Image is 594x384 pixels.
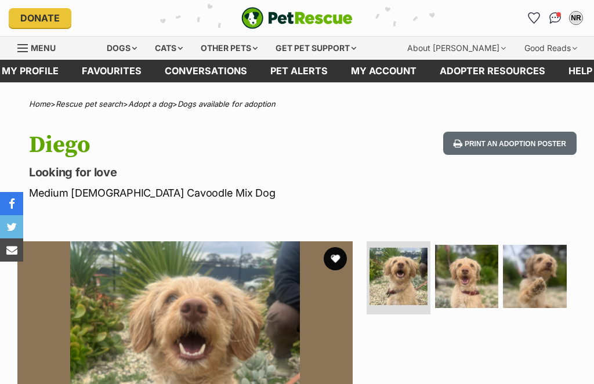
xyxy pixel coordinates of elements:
h1: Diego [29,132,364,158]
a: Adopter resources [428,60,557,82]
div: Get pet support [267,37,364,60]
p: Looking for love [29,164,364,180]
div: Other pets [193,37,266,60]
ul: Account quick links [525,9,585,27]
a: Adopt a dog [128,99,172,108]
a: My account [339,60,428,82]
img: Photo of Diego [370,248,428,306]
a: Menu [17,37,64,57]
a: PetRescue [241,7,353,29]
a: Conversations [546,9,564,27]
div: Cats [147,37,191,60]
div: About [PERSON_NAME] [399,37,514,60]
div: Good Reads [516,37,585,60]
img: Photo of Diego [503,245,567,309]
a: conversations [153,60,259,82]
a: Home [29,99,50,108]
a: Donate [9,8,71,28]
a: Favourites [525,9,544,27]
img: chat-41dd97257d64d25036548639549fe6c8038ab92f7586957e7f3b1b290dea8141.svg [549,12,562,24]
img: Photo of Diego [435,245,499,309]
p: Medium [DEMOGRAPHIC_DATA] Cavoodle Mix Dog [29,185,364,201]
a: Pet alerts [259,60,339,82]
a: Rescue pet search [56,99,123,108]
div: NR [570,12,582,24]
button: My account [567,9,585,27]
a: Dogs available for adoption [178,99,276,108]
button: Print an adoption poster [443,132,577,155]
div: Dogs [99,37,145,60]
img: logo-e224e6f780fb5917bec1dbf3a21bbac754714ae5b6737aabdf751b685950b380.svg [241,7,353,29]
button: favourite [324,247,347,270]
a: Favourites [70,60,153,82]
span: Menu [31,43,56,53]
